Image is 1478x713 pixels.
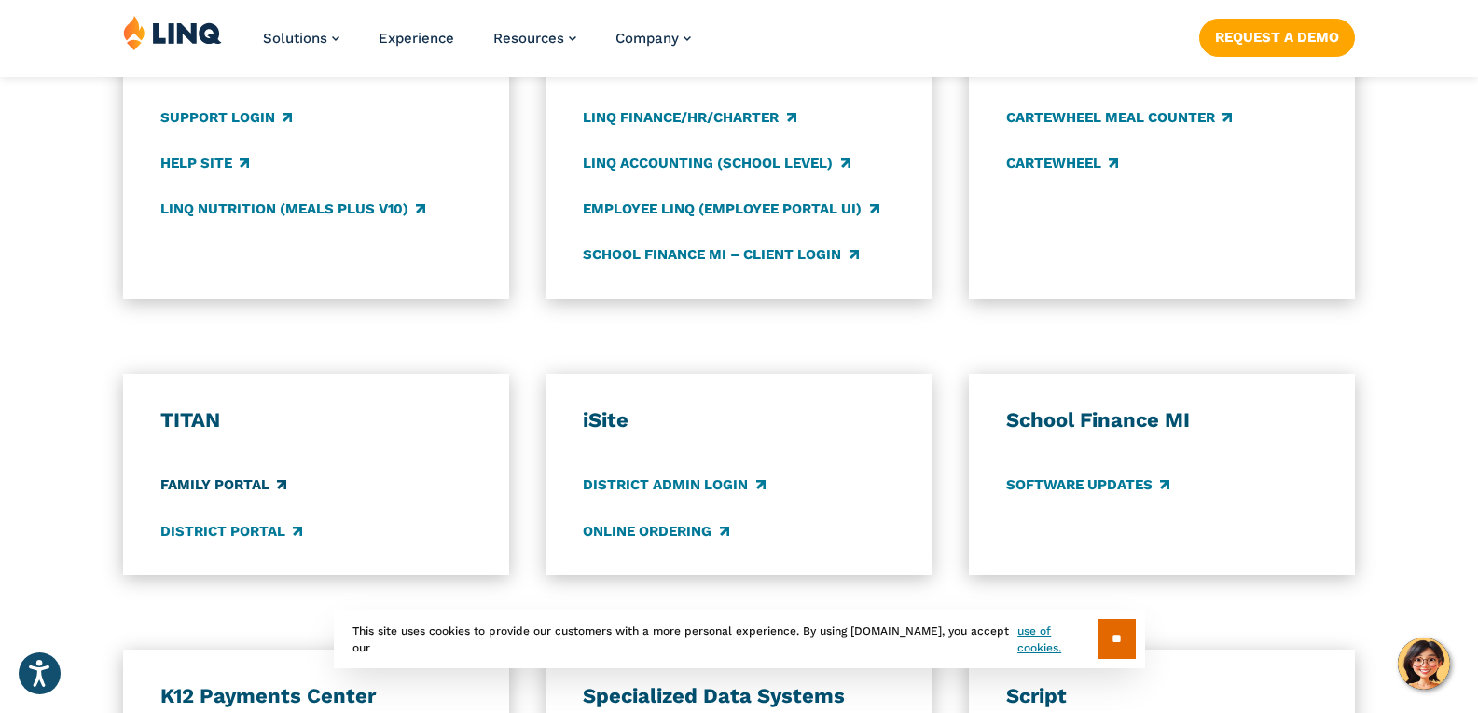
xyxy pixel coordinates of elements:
[123,15,222,50] img: LINQ | K‑12 Software
[583,199,878,219] a: Employee LINQ (Employee Portal UI)
[1199,15,1355,56] nav: Button Navigation
[583,521,728,542] a: Online Ordering
[1017,623,1097,656] a: use of cookies.
[1398,638,1450,690] button: Hello, have a question? Let’s chat.
[263,15,691,76] nav: Primary Navigation
[1006,475,1169,496] a: Software Updates
[1006,407,1318,433] h3: School Finance MI
[160,407,472,433] h3: TITAN
[379,30,454,47] a: Experience
[160,107,292,128] a: Support Login
[493,30,564,47] span: Resources
[263,30,339,47] a: Solutions
[1199,19,1355,56] a: Request a Demo
[263,30,327,47] span: Solutions
[160,475,286,496] a: Family Portal
[493,30,576,47] a: Resources
[583,107,795,128] a: LINQ Finance/HR/Charter
[615,30,691,47] a: Company
[160,153,249,173] a: Help Site
[160,521,302,542] a: District Portal
[1006,153,1118,173] a: CARTEWHEEL
[160,199,425,219] a: LINQ Nutrition (Meals Plus v10)
[1006,107,1232,128] a: CARTEWHEEL Meal Counter
[615,30,679,47] span: Company
[334,610,1145,668] div: This site uses cookies to provide our customers with a more personal experience. By using [DOMAIN...
[583,244,858,265] a: School Finance MI – Client Login
[583,153,850,173] a: LINQ Accounting (school level)
[583,407,894,433] h3: iSite
[583,475,765,496] a: District Admin Login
